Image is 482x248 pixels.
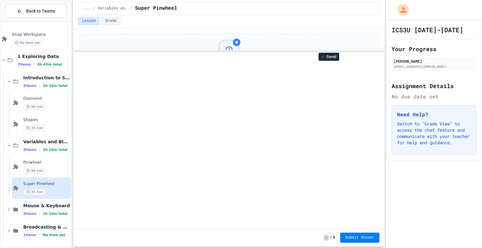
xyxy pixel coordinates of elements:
h3: Need Help? [397,111,471,118]
button: Grade [101,17,120,25]
span: 1 Exploring Data [18,54,70,59]
span: • [39,147,40,152]
span: Pinwheel [23,160,70,165]
span: - [324,235,329,241]
span: 0 [333,235,335,240]
iframe: chat widget [456,223,476,242]
span: 1h 15m total [43,212,67,216]
span: 40 min [23,104,46,110]
div: [EMAIL_ADDRESS][DOMAIN_NAME] [394,64,474,69]
span: Broadcasting & Cloning [23,224,70,230]
span: 1h 15m total [43,84,67,88]
div: [PERSON_NAME] [394,58,474,64]
span: 3h 45m total [37,62,62,66]
span: 35 min [23,125,46,131]
span: • [39,232,40,237]
span: Back to Teams [26,8,55,14]
span: 2 items [23,148,36,152]
p: Switch to "Grade View" to access the chat feature and communicate with your teacher for help and ... [397,121,471,146]
iframe: Snap! Programming Environment [73,52,384,229]
button: Submit Answer [340,233,380,243]
button: Lesson [78,17,100,25]
span: / [330,235,332,240]
span: 2 items [23,212,36,216]
div: My Account [391,3,410,17]
span: Diamond [23,96,70,101]
span: • [33,62,35,67]
span: No time set [12,40,43,46]
span: ... [83,6,90,11]
span: 1 items [23,233,36,237]
span: Super Pinwheel [23,181,70,187]
span: Introduction to Snap [23,75,70,81]
span: ✓ [321,54,324,59]
span: 40 min [23,168,46,174]
h2: Assignment Details [392,82,476,90]
span: Submit Answer [345,235,375,240]
span: 1h 15m total [43,148,67,152]
h2: Your Progress [392,45,476,53]
span: / [93,6,95,11]
span: Saved [326,54,336,59]
button: Back to Teams [6,4,66,18]
span: Snap Workspace [12,32,70,37]
span: Mouse & Keyboard [23,203,70,208]
span: • [39,83,40,88]
span: Shapes [23,117,70,123]
iframe: chat widget [430,196,476,222]
span: 7 items [18,62,31,66]
span: / [130,6,132,11]
h1: ICS3U [DATE]-[DATE] [392,25,463,34]
span: Variables and Blocks [23,139,70,145]
span: Variables and Blocks [98,6,128,11]
span: Super Pinwheel [135,5,177,12]
div: No due date set [392,93,476,100]
span: • [39,211,40,216]
span: 2 items [23,84,36,88]
span: 35 min [23,189,46,195]
span: No time set [43,233,65,237]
